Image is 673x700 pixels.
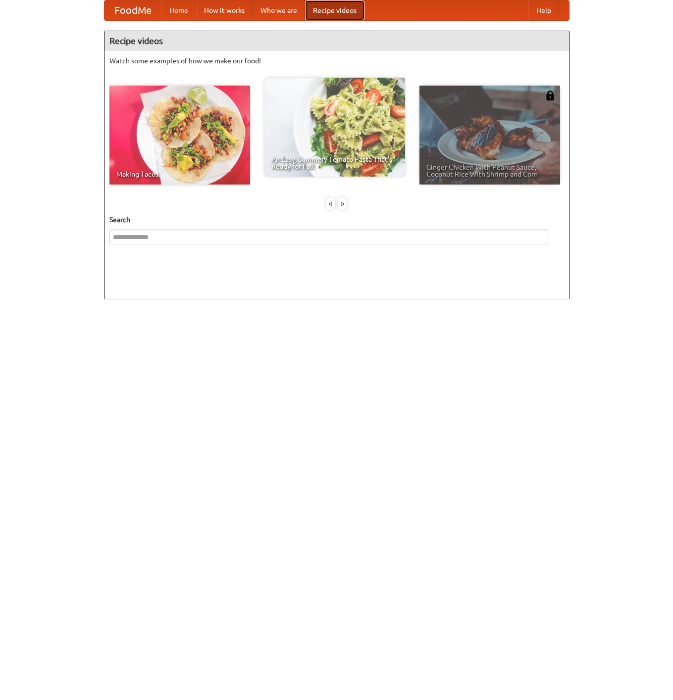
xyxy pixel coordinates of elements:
div: » [338,197,347,210]
img: 483408.png [545,91,555,100]
p: Watch some examples of how we make our food! [109,56,564,66]
span: Making Tacos [116,171,243,178]
a: Making Tacos [109,86,250,185]
a: Home [161,0,196,20]
h4: Recipe videos [104,31,569,51]
a: FoodMe [104,0,161,20]
a: Recipe videos [305,0,364,20]
a: How it works [196,0,253,20]
h5: Search [109,215,564,225]
span: An Easy, Summery Tomato Pasta That's Ready for Fall [271,156,398,170]
a: Help [528,0,559,20]
div: « [326,197,335,210]
a: An Easy, Summery Tomato Pasta That's Ready for Fall [264,78,405,177]
a: Who we are [253,0,305,20]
